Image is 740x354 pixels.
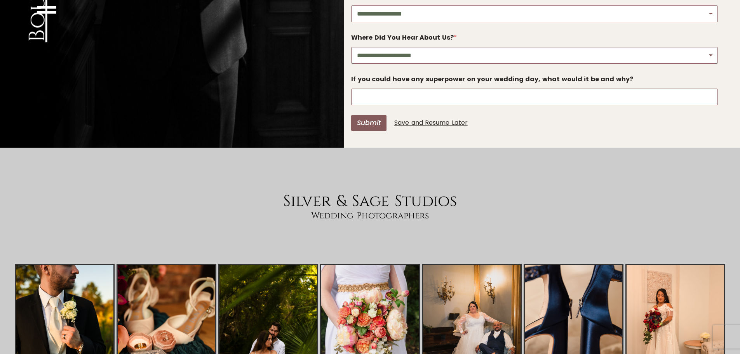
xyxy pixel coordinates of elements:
label: Where Did You Hear About Us? [351,34,718,41]
button: Submit [351,115,387,131]
a: Save and Resume Later [394,118,468,127]
label: If you could have any superpower on your wedding day, what would it be and why? [351,75,718,83]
